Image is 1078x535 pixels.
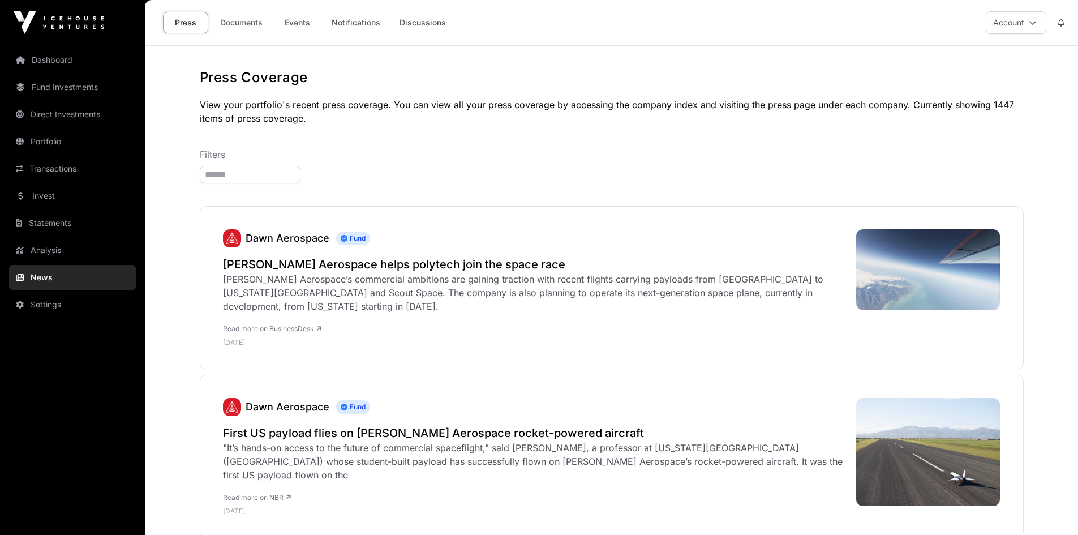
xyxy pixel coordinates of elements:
a: Press [163,12,208,33]
img: Icehouse Ventures Logo [14,11,104,34]
button: Account [986,11,1046,34]
h1: Press Coverage [200,69,1024,87]
a: Documents [213,12,270,33]
p: [DATE] [223,338,845,347]
a: Direct Investments [9,102,136,127]
a: Settings [9,292,136,317]
a: Read more on BusinessDesk [223,324,321,333]
span: Fund [336,400,370,414]
a: First US payload flies on [PERSON_NAME] Aerospace rocket-powered aircraft [223,425,845,441]
a: Dawn Aerospace [246,232,329,244]
span: Fund [336,232,370,245]
a: News [9,265,136,290]
div: "It’s hands-on access to the future of commercial spaceflight," said [PERSON_NAME], a professor a... [223,441,845,482]
a: Read more on NBR [223,493,291,502]
a: Dawn Aerospace [223,229,241,247]
a: Fund Investments [9,75,136,100]
a: Notifications [324,12,388,33]
a: Dawn Aerospace [246,401,329,413]
a: Discussions [392,12,453,33]
a: Dashboard [9,48,136,72]
a: Transactions [9,156,136,181]
img: Dawn-Aerospace-Cal-Poly-flight.jpg [856,229,1000,310]
a: Dawn Aerospace [223,398,241,416]
img: Dawn-Icon.svg [223,398,241,416]
a: Analysis [9,238,136,263]
p: [DATE] [223,507,845,516]
iframe: Chat Widget [1021,481,1078,535]
img: Dawn-Icon.svg [223,229,241,247]
p: Filters [200,148,1024,161]
a: Portfolio [9,129,136,154]
img: Dawn-Aerospace-Aurora-with-Cal-Poly-Payload-Landed-on-Tawhaki-Runway_5388.jpeg [856,398,1000,506]
a: [PERSON_NAME] Aerospace helps polytech join the space race [223,256,845,272]
a: Statements [9,211,136,236]
div: [PERSON_NAME] Aerospace’s commercial ambitions are gaining traction with recent flights carrying ... [223,272,845,313]
a: Invest [9,183,136,208]
p: View your portfolio's recent press coverage. You can view all your press coverage by accessing th... [200,98,1024,125]
a: Events [274,12,320,33]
